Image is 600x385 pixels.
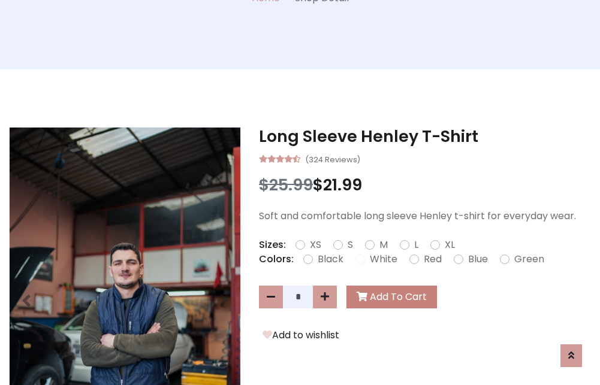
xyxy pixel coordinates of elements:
[259,174,313,196] span: $25.99
[348,238,353,252] label: S
[305,151,360,166] small: (324 Reviews)
[424,252,442,266] label: Red
[414,238,418,252] label: L
[514,252,544,266] label: Green
[259,175,591,195] h3: $
[259,328,343,343] button: Add to wishlist
[259,209,591,223] p: Soft and comfortable long sleeve Henley t-shirt for everyday wear.
[445,238,455,252] label: XL
[259,127,591,146] h3: Long Sleeve Henley T-Shirt
[379,238,388,252] label: M
[346,286,437,308] button: Add To Cart
[323,174,362,196] span: 21.99
[310,238,321,252] label: XS
[468,252,488,266] label: Blue
[318,252,343,266] label: Black
[370,252,397,266] label: White
[259,238,286,252] p: Sizes:
[259,252,294,266] p: Colors:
